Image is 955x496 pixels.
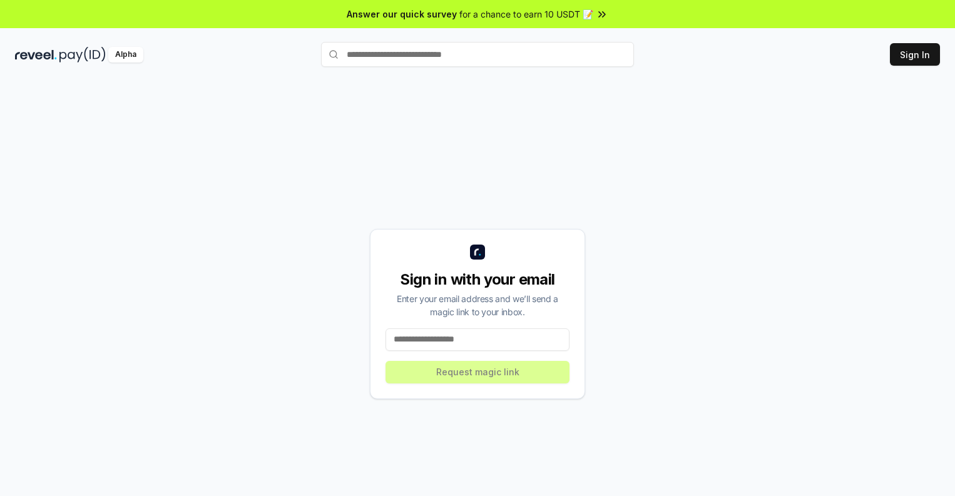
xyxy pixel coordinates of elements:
[59,47,106,63] img: pay_id
[386,292,569,318] div: Enter your email address and we’ll send a magic link to your inbox.
[386,270,569,290] div: Sign in with your email
[459,8,593,21] span: for a chance to earn 10 USDT 📝
[890,43,940,66] button: Sign In
[347,8,457,21] span: Answer our quick survey
[470,245,485,260] img: logo_small
[108,47,143,63] div: Alpha
[15,47,57,63] img: reveel_dark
